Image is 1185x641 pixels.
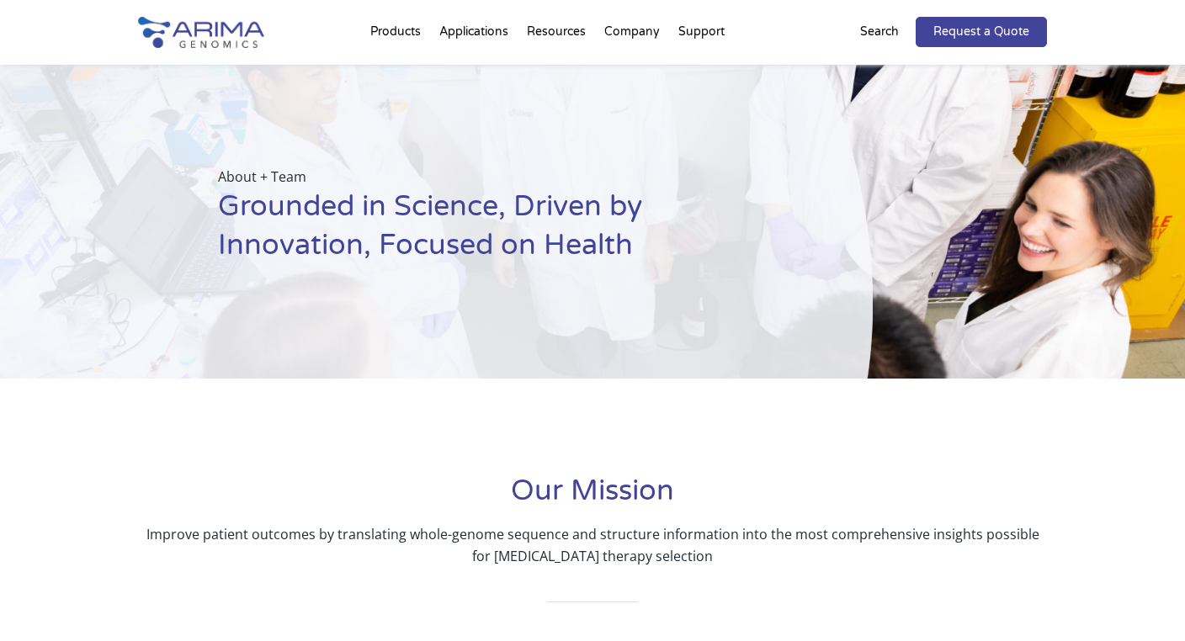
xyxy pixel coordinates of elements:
h1: Grounded in Science, Driven by Innovation, Focused on Health [218,188,788,278]
h1: Our Mission [138,472,1047,523]
p: Improve patient outcomes by translating whole-genome sequence and structure information into the ... [138,523,1047,567]
p: About + Team [218,166,788,188]
p: Search [860,21,899,43]
a: Request a Quote [916,17,1047,47]
img: Arima-Genomics-logo [138,17,264,48]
